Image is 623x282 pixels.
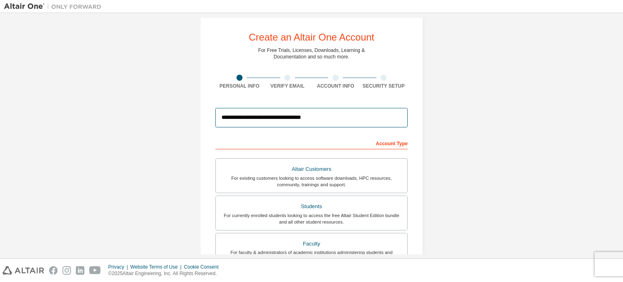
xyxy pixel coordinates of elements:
div: Verify Email [264,83,312,89]
div: Cookie Consent [184,264,223,270]
img: Altair One [4,2,105,11]
div: Altair Customers [221,164,402,175]
img: facebook.svg [49,266,58,275]
p: © 2025 Altair Engineering, Inc. All Rights Reserved. [108,270,223,277]
img: linkedin.svg [76,266,84,275]
div: Create an Altair One Account [249,32,374,42]
div: Website Terms of Use [130,264,184,270]
div: Privacy [108,264,130,270]
img: instagram.svg [62,266,71,275]
div: Personal Info [215,83,264,89]
div: Faculty [221,238,402,250]
div: Account Info [311,83,360,89]
div: For currently enrolled students looking to access the free Altair Student Edition bundle and all ... [221,212,402,225]
div: Security Setup [360,83,408,89]
div: For Free Trials, Licenses, Downloads, Learning & Documentation and so much more. [258,47,365,60]
div: Students [221,201,402,212]
div: For existing customers looking to access software downloads, HPC resources, community, trainings ... [221,175,402,188]
div: Account Type [215,136,408,149]
img: youtube.svg [89,266,101,275]
div: For faculty & administrators of academic institutions administering students and accessing softwa... [221,249,402,262]
img: altair_logo.svg [2,266,44,275]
